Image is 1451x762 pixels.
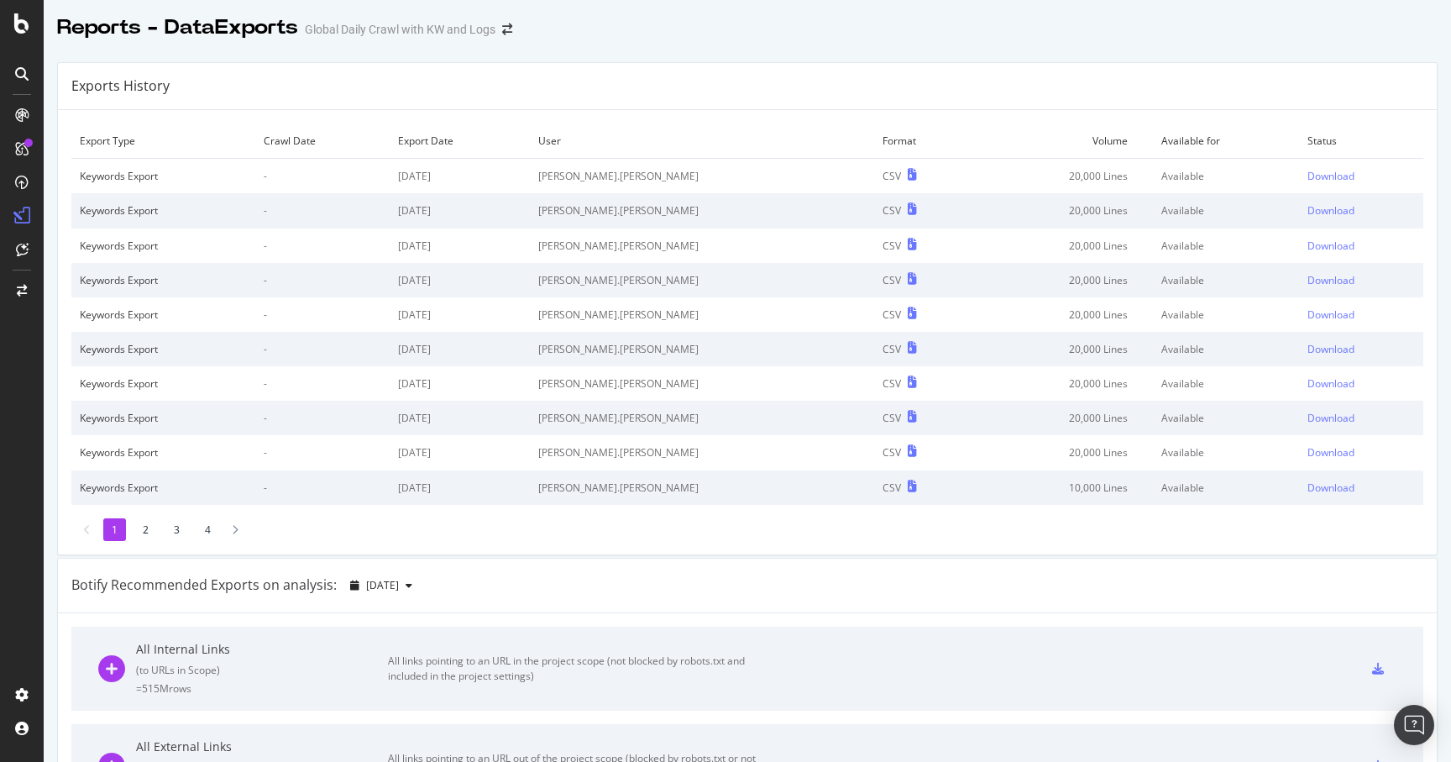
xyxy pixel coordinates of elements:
div: CSV [883,273,901,287]
div: = 515M rows [136,681,388,696]
a: Download [1307,169,1415,183]
div: Available [1161,376,1291,391]
li: 4 [196,518,219,541]
td: - [255,470,389,505]
a: Download [1307,307,1415,322]
td: [PERSON_NAME].[PERSON_NAME] [530,159,874,194]
td: Available for [1153,123,1300,159]
td: [DATE] [390,263,530,297]
td: 20,000 Lines [973,297,1153,332]
td: Export Date [390,123,530,159]
div: Reports - DataExports [57,13,298,42]
div: Keywords Export [80,445,247,460]
div: Keywords Export [80,307,247,322]
div: CSV [883,307,901,322]
td: User [530,123,874,159]
div: CSV [883,481,901,495]
td: [DATE] [390,193,530,228]
div: All Internal Links [136,641,388,658]
div: Download [1307,445,1354,460]
td: - [255,229,389,263]
div: All links pointing to an URL in the project scope (not blocked by robots.txt and included in the ... [388,654,766,684]
div: Keywords Export [80,169,247,183]
td: 20,000 Lines [973,435,1153,470]
a: Download [1307,411,1415,425]
div: CSV [883,203,901,218]
td: 10,000 Lines [973,470,1153,505]
div: Available [1161,307,1291,322]
a: Download [1307,239,1415,253]
li: 3 [165,518,188,541]
div: CSV [883,376,901,391]
td: 20,000 Lines [973,366,1153,401]
a: Download [1307,342,1415,356]
div: Download [1307,203,1354,218]
div: Exports History [71,76,170,96]
a: Download [1307,376,1415,391]
td: [PERSON_NAME].[PERSON_NAME] [530,401,874,435]
div: Keywords Export [80,273,247,287]
td: [DATE] [390,159,530,194]
td: - [255,263,389,297]
a: Download [1307,481,1415,495]
div: Keywords Export [80,203,247,218]
div: Available [1161,411,1291,425]
td: 20,000 Lines [973,229,1153,263]
div: arrow-right-arrow-left [502,24,512,35]
div: CSV [883,445,901,460]
div: Available [1161,273,1291,287]
div: Download [1307,307,1354,322]
td: [DATE] [390,401,530,435]
td: 20,000 Lines [973,159,1153,194]
td: - [255,332,389,366]
td: - [255,401,389,435]
div: CSV [883,342,901,356]
div: Available [1161,169,1291,183]
div: Download [1307,169,1354,183]
div: Download [1307,273,1354,287]
td: [DATE] [390,435,530,470]
div: Global Daily Crawl with KW and Logs [305,21,495,38]
td: - [255,366,389,401]
button: [DATE] [343,572,419,599]
td: - [255,435,389,470]
div: Keywords Export [80,481,247,495]
div: Download [1307,481,1354,495]
td: [PERSON_NAME].[PERSON_NAME] [530,332,874,366]
td: 20,000 Lines [973,401,1153,435]
td: 20,000 Lines [973,263,1153,297]
li: 2 [134,518,157,541]
div: Download [1307,376,1354,391]
td: [DATE] [390,332,530,366]
div: Keywords Export [80,239,247,253]
td: [PERSON_NAME].[PERSON_NAME] [530,193,874,228]
td: [PERSON_NAME].[PERSON_NAME] [530,229,874,263]
td: [DATE] [390,229,530,263]
td: Status [1299,123,1423,159]
a: Download [1307,203,1415,218]
td: [PERSON_NAME].[PERSON_NAME] [530,263,874,297]
div: Available [1161,203,1291,218]
div: Available [1161,445,1291,460]
div: Download [1307,411,1354,425]
div: Keywords Export [80,342,247,356]
div: Open Intercom Messenger [1394,705,1434,745]
td: 20,000 Lines [973,332,1153,366]
div: Available [1161,239,1291,253]
td: Format [874,123,973,159]
td: - [255,159,389,194]
td: - [255,193,389,228]
td: Volume [973,123,1153,159]
div: Available [1161,342,1291,356]
td: 20,000 Lines [973,193,1153,228]
td: [PERSON_NAME].[PERSON_NAME] [530,366,874,401]
div: CSV [883,239,901,253]
td: - [255,297,389,332]
td: [DATE] [390,366,530,401]
div: Available [1161,481,1291,495]
div: CSV [883,169,901,183]
a: Download [1307,445,1415,460]
span: 2025 Aug. 20th [366,578,399,592]
td: [PERSON_NAME].[PERSON_NAME] [530,470,874,505]
div: csv-export [1372,663,1384,675]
